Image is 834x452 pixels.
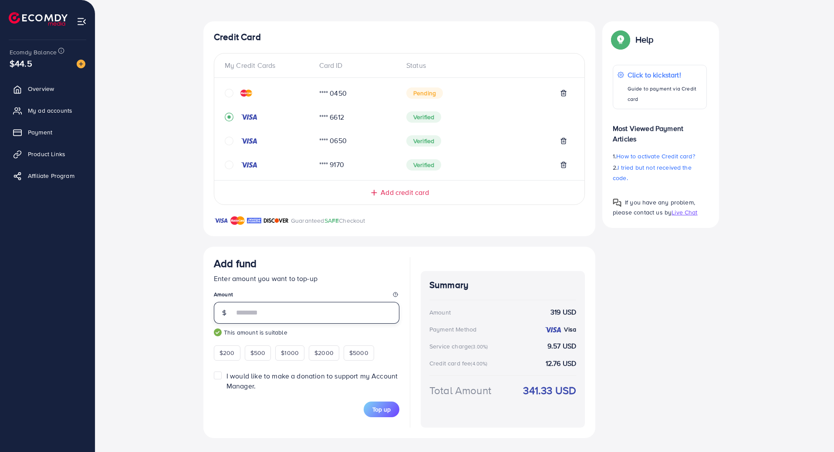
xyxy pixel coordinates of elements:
small: (4.00%) [471,360,487,367]
iframe: Chat [797,413,827,445]
div: Credit card fee [429,359,490,368]
img: credit [544,326,562,333]
span: I tried but not received the code. [613,163,692,182]
span: $1000 [281,348,299,357]
img: credit [240,137,258,144]
span: SAFE [324,216,339,225]
strong: Visa [564,325,576,334]
legend: Amount [214,291,399,301]
div: Status [399,60,574,70]
span: $2000 [314,348,334,357]
img: menu [77,17,87,27]
span: If you have any problem, please contact us by [613,198,695,217]
img: logo [9,12,68,26]
span: $5000 [349,348,368,357]
a: Affiliate Program [7,167,88,184]
h3: Add fund [214,257,257,270]
h4: Credit Card [214,32,585,43]
img: Popup guide [613,32,628,47]
a: Payment [7,124,88,141]
span: $500 [250,348,266,357]
a: Overview [7,80,88,97]
div: Total Amount [429,383,491,398]
span: Overview [28,84,54,93]
svg: circle [225,161,233,169]
div: Payment Method [429,325,476,334]
span: Pending [406,87,443,99]
p: 1. [613,151,707,161]
img: credit [240,90,252,97]
span: How to activate Credit card? [616,152,695,161]
small: This amount is suitable [214,328,399,337]
strong: 319 USD [550,307,576,317]
a: Product Links [7,145,88,163]
svg: circle [225,89,233,97]
span: Product Links [28,150,65,158]
div: Card ID [312,60,400,70]
span: Affiliate Program [28,171,74,180]
strong: 341.33 USD [523,383,576,398]
p: Guide to payment via Credit card [628,84,702,104]
span: Top up [372,405,391,414]
p: Enter amount you want to top-up [214,273,399,284]
span: Ecomdy Balance [10,48,57,57]
img: brand [263,215,289,226]
p: 2. [613,162,707,183]
p: Help [635,34,654,45]
p: Click to kickstart! [628,70,702,80]
span: I would like to make a donation to support my Account Manager. [226,371,398,391]
svg: record circle [225,113,233,121]
img: Popup guide [613,198,621,207]
img: credit [240,114,258,121]
small: (3.00%) [471,343,488,350]
button: Top up [364,402,399,417]
p: Most Viewed Payment Articles [613,116,707,144]
strong: 12.76 USD [546,358,576,368]
span: Verified [406,111,441,123]
span: $200 [219,348,235,357]
div: Amount [429,308,451,317]
span: Verified [406,135,441,147]
span: $44.5 [10,57,32,70]
svg: circle [225,137,233,145]
img: guide [214,328,222,336]
strong: 9.57 USD [547,341,576,351]
img: brand [247,215,261,226]
span: Add credit card [381,187,429,198]
a: My ad accounts [7,102,88,119]
div: My Credit Cards [225,60,312,70]
img: brand [214,215,228,226]
span: Payment [28,128,52,137]
span: Verified [406,159,441,171]
div: Service charge [429,342,490,351]
img: brand [230,215,245,226]
span: My ad accounts [28,106,72,115]
p: Guaranteed Checkout [291,215,365,226]
img: credit [240,161,258,168]
h4: Summary [429,280,576,291]
img: image [77,60,85,68]
span: Live Chat [672,208,697,217]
